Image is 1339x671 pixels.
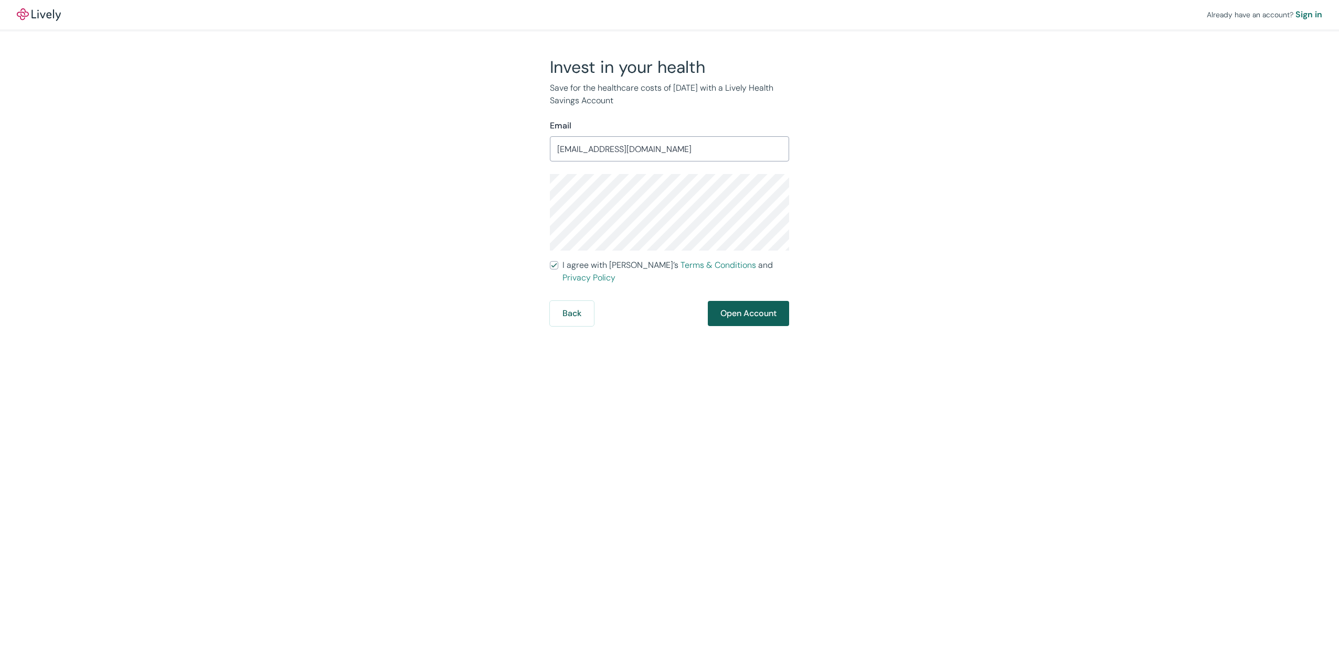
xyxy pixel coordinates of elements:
[550,82,789,107] p: Save for the healthcare costs of [DATE] with a Lively Health Savings Account
[550,120,571,132] label: Email
[708,301,789,326] button: Open Account
[1295,8,1322,21] a: Sign in
[17,8,61,21] img: Lively
[562,272,615,283] a: Privacy Policy
[681,259,756,270] a: Terms & Conditions
[17,8,61,21] a: LivelyLively
[550,301,594,326] button: Back
[550,57,789,78] h2: Invest in your health
[562,259,789,284] span: I agree with [PERSON_NAME]’s and
[1207,8,1322,21] div: Already have an account?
